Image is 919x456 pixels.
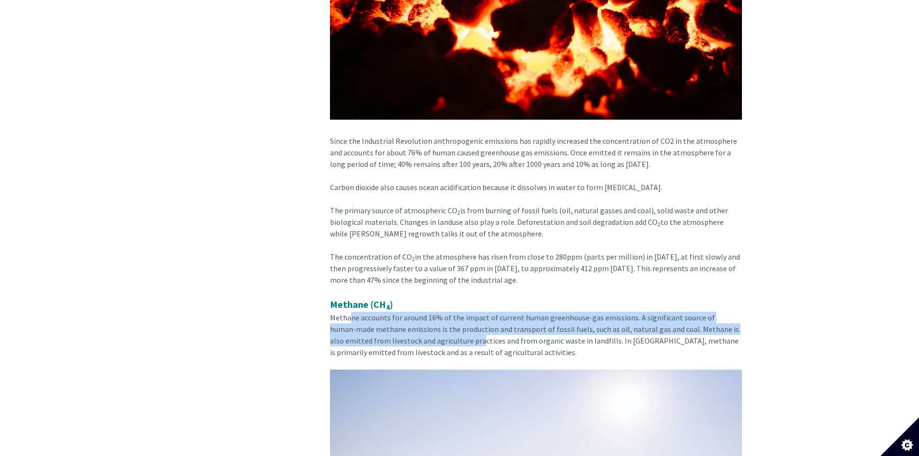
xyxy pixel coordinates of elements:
div: The primary source of atmospheric CO is from burning of fossil fuels (oil, natural gasses and coa... [330,205,742,251]
sub: 4 [386,303,390,312]
sub: 2 [457,209,460,216]
sub: 2 [658,221,660,228]
div: The concentration of CO in the atmosphere has risen from close to 280ppm (parts per million) in [... [330,251,742,297]
button: Set cookie preferences [880,417,919,456]
sub: 2 [412,255,415,263]
span: Methane accounts for around 16% of the impact of current human greenhouse-gas emissions. A signif... [330,313,739,357]
strong: Methane (CH ) [330,298,393,310]
div: Carbon dioxide also causes ocean acidification because it dissolves in water to form [MEDICAL_DATA]. [330,181,742,205]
